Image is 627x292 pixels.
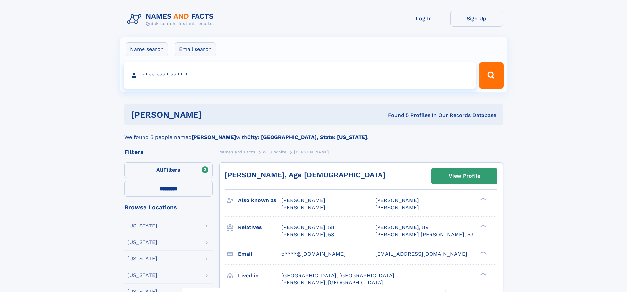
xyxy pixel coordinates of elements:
[247,134,367,140] b: City: [GEOGRAPHIC_DATA], State: [US_STATE]
[375,231,473,238] a: [PERSON_NAME] [PERSON_NAME], 53
[124,62,476,89] input: search input
[281,197,325,203] span: [PERSON_NAME]
[479,272,486,276] div: ❯
[126,42,168,56] label: Name search
[274,148,286,156] a: White
[127,273,157,278] div: [US_STATE]
[238,222,281,233] h3: Relatives
[238,195,281,206] h3: Also known as
[281,279,383,286] span: [PERSON_NAME], [GEOGRAPHIC_DATA]
[124,149,213,155] div: Filters
[124,125,503,141] div: We found 5 people named with .
[281,224,334,231] a: [PERSON_NAME], 58
[124,204,213,210] div: Browse Locations
[124,162,213,178] label: Filters
[225,171,385,179] a: [PERSON_NAME], Age [DEMOGRAPHIC_DATA]
[175,42,216,56] label: Email search
[219,148,255,156] a: Names and Facts
[479,197,486,201] div: ❯
[449,169,480,184] div: View Profile
[274,150,286,154] span: White
[375,251,467,257] span: [EMAIL_ADDRESS][DOMAIN_NAME]
[281,204,325,211] span: [PERSON_NAME]
[479,224,486,228] div: ❯
[238,270,281,281] h3: Lived in
[124,11,219,28] img: Logo Names and Facts
[127,240,157,245] div: [US_STATE]
[432,168,497,184] a: View Profile
[375,204,419,211] span: [PERSON_NAME]
[263,150,267,154] span: W
[263,148,267,156] a: W
[156,167,163,173] span: All
[479,62,503,89] button: Search Button
[398,11,450,27] a: Log In
[192,134,236,140] b: [PERSON_NAME]
[131,111,295,119] h1: [PERSON_NAME]
[281,272,394,279] span: [GEOGRAPHIC_DATA], [GEOGRAPHIC_DATA]
[238,249,281,260] h3: Email
[450,11,503,27] a: Sign Up
[127,223,157,228] div: [US_STATE]
[295,112,496,119] div: Found 5 Profiles In Our Records Database
[479,250,486,254] div: ❯
[127,256,157,261] div: [US_STATE]
[294,150,329,154] span: [PERSON_NAME]
[375,224,429,231] a: [PERSON_NAME], 89
[375,197,419,203] span: [PERSON_NAME]
[281,231,334,238] a: [PERSON_NAME], 53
